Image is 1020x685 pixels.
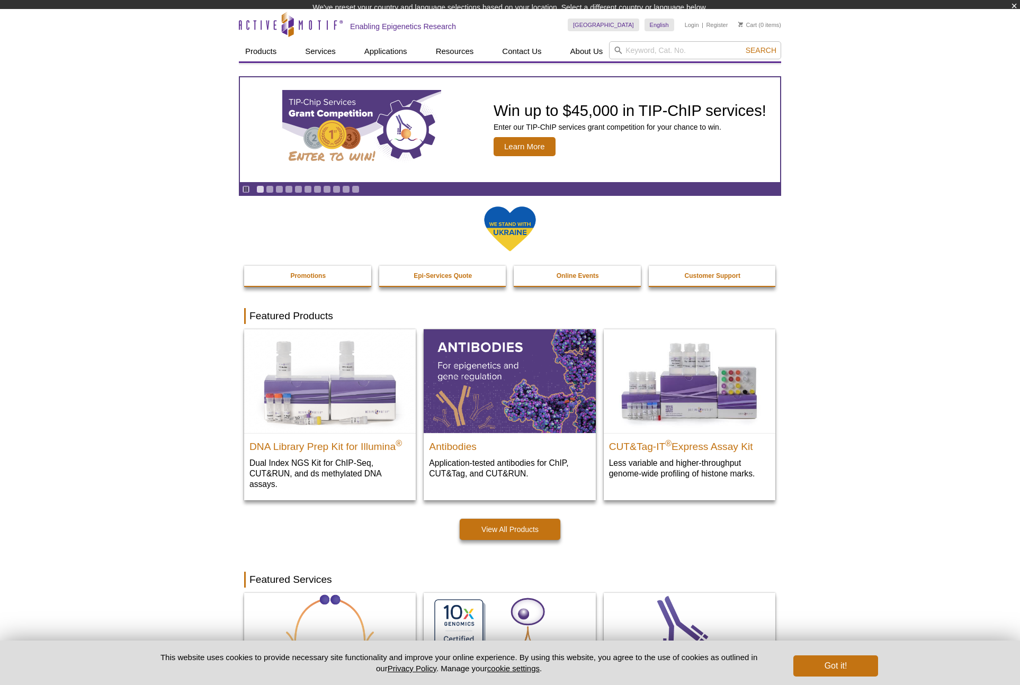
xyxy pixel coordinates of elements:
[240,77,780,182] article: TIP-ChIP Services Grant Competition
[494,122,766,132] p: Enter our TIP-ChIP services grant competition for your chance to win.
[706,21,728,29] a: Register
[282,90,441,169] img: TIP-ChIP Services Grant Competition
[685,272,740,280] strong: Customer Support
[430,41,480,61] a: Resources
[240,77,780,182] a: TIP-ChIP Services Grant Competition Win up to $45,000 in TIP-ChIP services! Enter our TIP-ChIP se...
[487,664,540,673] button: cookie settings
[244,572,776,588] h2: Featured Services
[793,655,878,677] button: Got it!
[249,457,410,490] p: Dual Index NGS Kit for ChIP-Seq, CUT&RUN, and ds methylated DNA assays.
[746,46,776,55] span: Search
[342,185,350,193] a: Go to slide 10
[142,652,776,674] p: This website uses cookies to provide necessary site functionality and improve your online experie...
[702,19,703,31] li: |
[396,439,402,448] sup: ®
[242,185,250,193] a: Toggle autoplay
[494,137,556,156] span: Learn More
[645,19,674,31] a: English
[379,266,507,286] a: Epi-Services Quote
[244,308,776,324] h2: Featured Products
[738,19,781,31] li: (0 items)
[460,519,560,540] a: View All Products
[388,664,436,673] a: Privacy Policy
[244,329,416,500] a: DNA Library Prep Kit for Illumina DNA Library Prep Kit for Illumina® Dual Index NGS Kit for ChIP-...
[244,266,372,286] a: Promotions
[609,436,770,452] h2: CUT&Tag-IT Express Assay Kit
[358,41,414,61] a: Applications
[244,329,416,433] img: DNA Library Prep Kit for Illumina
[484,205,536,253] img: We Stand With Ukraine
[424,329,595,490] a: All Antibodies Antibodies Application-tested antibodies for ChIP, CUT&Tag, and CUT&RUN.
[514,266,642,286] a: Online Events
[649,266,777,286] a: Customer Support
[256,185,264,193] a: Go to slide 1
[494,103,766,119] h2: Win up to $45,000 in TIP-ChIP services!
[609,41,781,59] input: Keyword, Cat. No.
[304,185,312,193] a: Go to slide 6
[239,41,283,61] a: Products
[564,41,610,61] a: About Us
[414,272,472,280] strong: Epi-Services Quote
[249,436,410,452] h2: DNA Library Prep Kit for Illumina
[738,22,743,27] img: Your Cart
[323,185,331,193] a: Go to slide 8
[285,185,293,193] a: Go to slide 4
[568,19,639,31] a: [GEOGRAPHIC_DATA]
[290,272,326,280] strong: Promotions
[665,439,672,448] sup: ®
[685,21,699,29] a: Login
[604,329,775,490] a: CUT&Tag-IT® Express Assay Kit CUT&Tag-IT®Express Assay Kit Less variable and higher-throughput ge...
[429,436,590,452] h2: Antibodies
[275,185,283,193] a: Go to slide 3
[294,185,302,193] a: Go to slide 5
[604,329,775,433] img: CUT&Tag-IT® Express Assay Kit
[557,272,599,280] strong: Online Events
[496,41,548,61] a: Contact Us
[352,185,360,193] a: Go to slide 11
[429,457,590,479] p: Application-tested antibodies for ChIP, CUT&Tag, and CUT&RUN.
[742,46,780,55] button: Search
[553,8,581,33] img: Change Here
[350,22,456,31] h2: Enabling Epigenetics Research
[738,21,757,29] a: Cart
[299,41,342,61] a: Services
[333,185,341,193] a: Go to slide 9
[266,185,274,193] a: Go to slide 2
[424,329,595,433] img: All Antibodies
[314,185,321,193] a: Go to slide 7
[609,457,770,479] p: Less variable and higher-throughput genome-wide profiling of histone marks​.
